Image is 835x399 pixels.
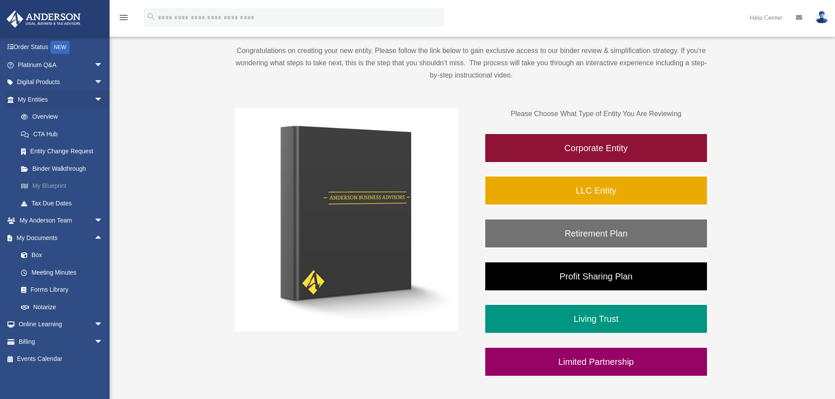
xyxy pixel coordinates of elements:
[6,316,116,333] a: Online Learningarrow_drop_down
[6,350,116,368] a: Events Calendar
[94,91,112,109] span: arrow_drop_down
[484,176,708,205] a: LLC Entity
[4,11,83,28] img: Anderson Advisors Platinum Portal
[6,74,116,91] a: Digital Productsarrow_drop_down
[12,264,116,281] a: Meeting Minutes
[6,39,116,56] a: Order StatusNEW
[235,45,708,81] p: Congratulations on creating your new entity. Please follow the link below to gain exclusive acces...
[12,160,112,177] a: Binder Walkthrough
[94,56,112,74] span: arrow_drop_down
[6,333,116,350] a: Billingarrow_drop_down
[94,74,112,92] span: arrow_drop_down
[12,194,116,212] a: Tax Due Dates
[484,347,708,377] a: Limited Partnership
[118,12,129,23] i: menu
[94,229,112,247] span: arrow_drop_up
[12,125,116,143] a: CTA Hub
[484,133,708,163] a: Corporate Entity
[146,12,156,21] i: search
[118,15,129,23] a: menu
[6,91,116,108] a: My Entitiesarrow_drop_down
[484,219,708,248] a: Retirement Plan
[12,108,116,126] a: Overview
[12,281,116,299] a: Forms Library
[6,56,116,74] a: Platinum Q&Aarrow_drop_down
[6,212,116,230] a: My Anderson Teamarrow_drop_down
[12,143,116,160] a: Entity Change Request
[94,212,112,230] span: arrow_drop_down
[50,41,70,54] div: NEW
[12,177,116,195] a: My Blueprint
[12,298,116,316] a: Notarize
[12,247,116,264] a: Box
[94,316,112,334] span: arrow_drop_down
[484,304,708,334] a: Living Trust
[484,261,708,291] a: Profit Sharing Plan
[94,333,112,351] span: arrow_drop_down
[484,108,708,120] p: Please Choose What Type of Entity You Are Reviewing
[6,229,116,247] a: My Documentsarrow_drop_up
[815,11,828,24] img: User Pic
